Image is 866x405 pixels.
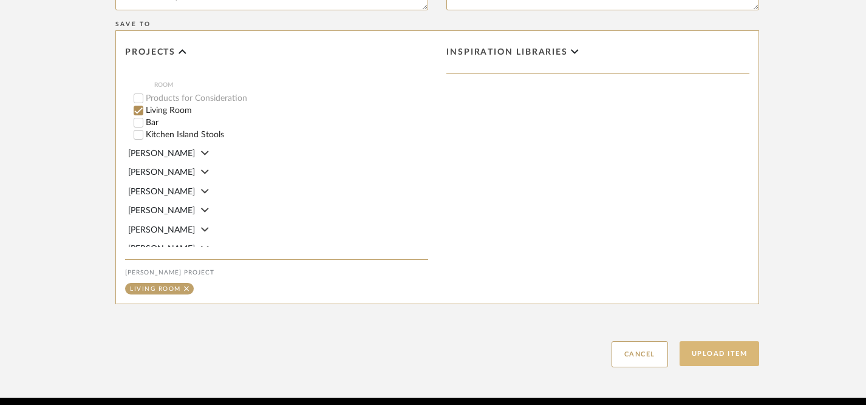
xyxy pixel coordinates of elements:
[154,80,428,90] span: ROOM
[125,47,176,58] span: Projects
[128,245,195,253] span: [PERSON_NAME]
[115,21,759,28] div: Save To
[128,168,195,177] span: [PERSON_NAME]
[128,226,195,234] span: [PERSON_NAME]
[612,341,668,367] button: Cancel
[128,188,195,196] span: [PERSON_NAME]
[130,286,181,292] div: Living Room
[146,106,428,115] label: Living Room
[146,131,428,139] label: Kitchen Island Stools
[128,149,195,158] span: [PERSON_NAME]
[146,118,428,127] label: Bar
[446,47,568,58] span: Inspiration libraries
[125,269,428,276] div: [PERSON_NAME] Project
[128,206,195,215] span: [PERSON_NAME]
[680,341,760,366] button: Upload Item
